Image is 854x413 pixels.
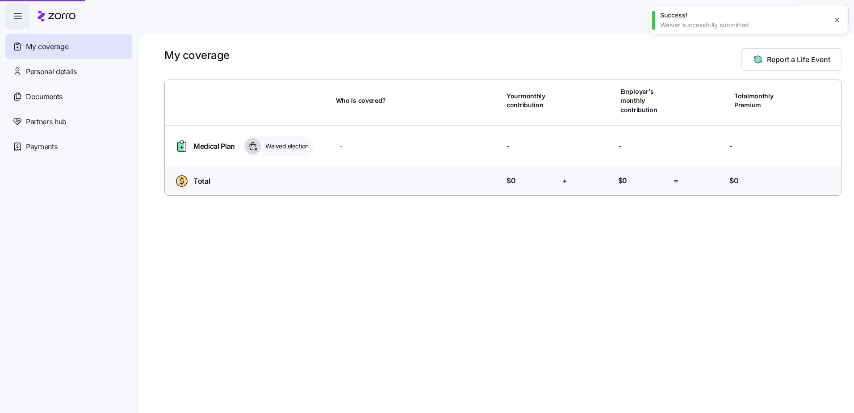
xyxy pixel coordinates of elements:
span: + [562,175,567,186]
span: $0 [729,175,738,186]
span: Report a Life Event [767,54,830,65]
button: Report a Life Event [741,48,841,71]
span: = [674,175,678,186]
a: Payments [5,134,132,159]
a: Personal details [5,59,132,84]
span: Total [193,176,210,187]
span: Payments [26,141,57,152]
span: $0 [507,175,515,186]
span: 😐 [147,307,160,324]
div: Success! [660,11,827,20]
span: Your monthly contribution [507,92,557,110]
a: Documents [5,84,132,109]
span: smiley reaction [165,307,188,324]
span: My coverage [26,41,68,52]
div: Waiver successfully submitted [660,21,827,29]
span: $0 [618,175,627,186]
span: Partners hub [26,116,67,127]
span: 😞 [124,307,137,324]
span: Personal details [26,66,77,77]
span: Who is covered? [336,96,386,105]
button: go back [6,4,23,21]
span: - [618,140,621,152]
span: - [507,140,510,152]
div: Close [285,4,301,20]
span: - [729,140,733,152]
span: disappointed reaction [119,307,142,324]
span: Medical Plan [193,141,235,152]
span: Waived election [263,142,309,151]
a: Open in help center [118,365,189,372]
span: Documents [26,91,63,102]
div: Did this answer your question? [11,298,297,308]
span: - [339,140,343,152]
span: Total monthly Premium [734,92,784,110]
span: 😃 [170,307,183,324]
button: Collapse window [268,4,285,21]
a: My coverage [5,34,132,59]
span: Employer's monthly contribution [620,87,670,114]
h1: My coverage [164,48,230,62]
a: Partners hub [5,109,132,134]
span: neutral face reaction [142,307,165,324]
